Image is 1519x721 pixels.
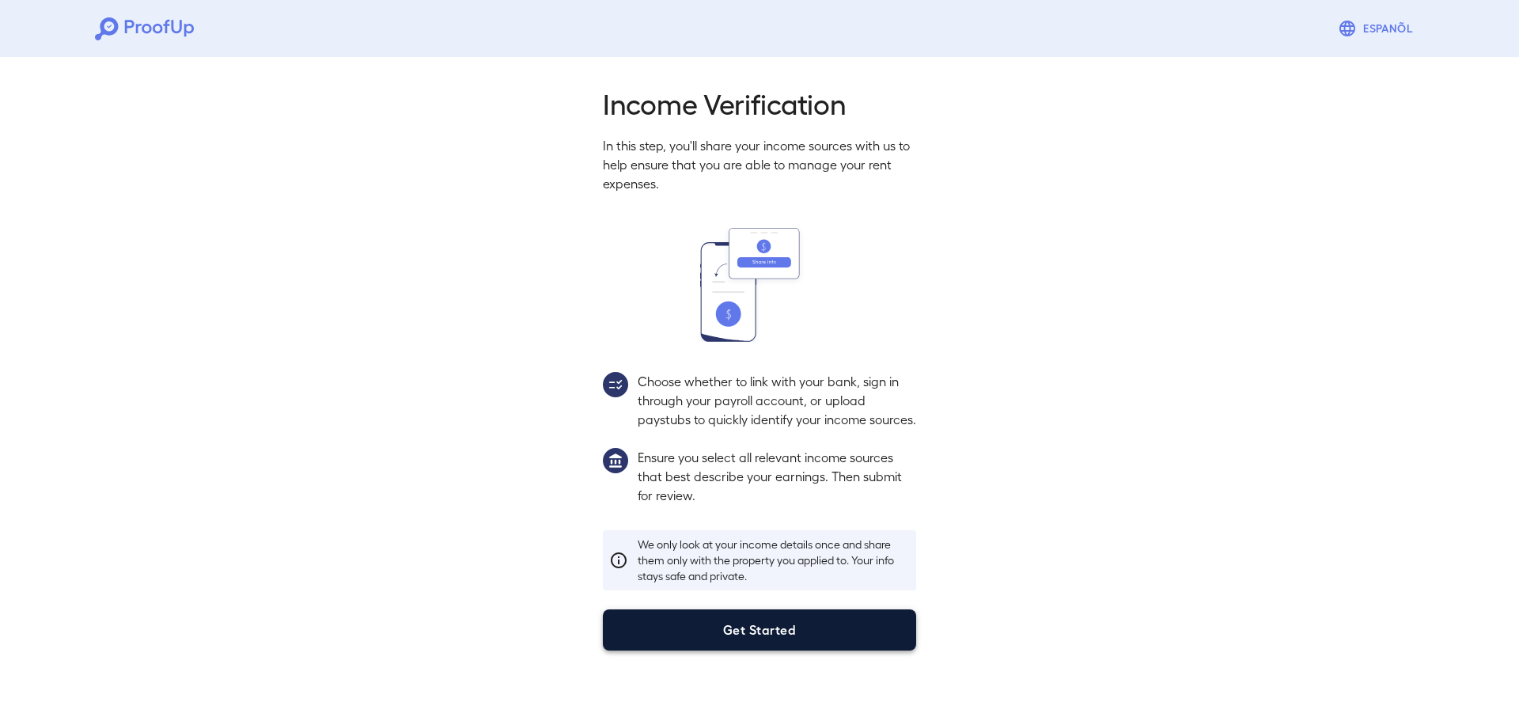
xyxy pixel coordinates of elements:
[603,136,916,193] p: In this step, you'll share your income sources with us to help ensure that you are able to manage...
[603,448,628,473] img: group1.svg
[603,372,628,397] img: group2.svg
[603,85,916,120] h2: Income Verification
[638,372,916,429] p: Choose whether to link with your bank, sign in through your payroll account, or upload paystubs t...
[700,228,819,342] img: transfer_money.svg
[1331,13,1424,44] button: Espanõl
[603,609,916,651] button: Get Started
[638,448,916,505] p: Ensure you select all relevant income sources that best describe your earnings. Then submit for r...
[638,537,910,584] p: We only look at your income details once and share them only with the property you applied to. Yo...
